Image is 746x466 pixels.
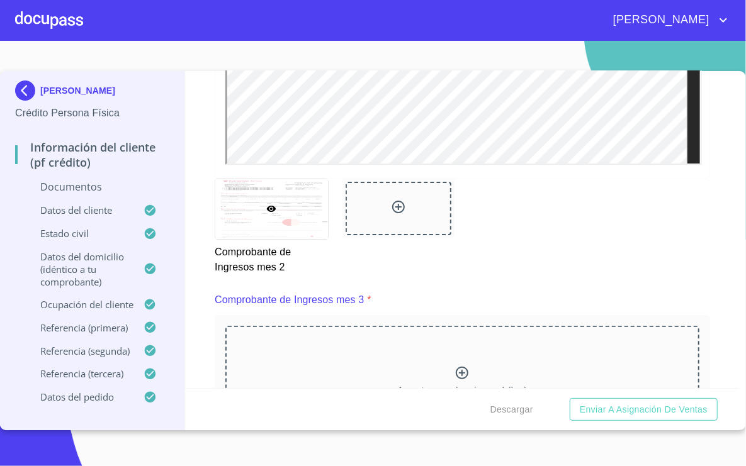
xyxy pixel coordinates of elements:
p: [PERSON_NAME] [40,86,115,96]
p: Crédito Persona Física [15,106,169,121]
p: Datos del domicilio (idéntico a tu comprobante) [15,250,144,288]
img: Docupass spot blue [15,80,40,101]
button: Descargar [485,398,538,421]
p: Referencia (primera) [15,321,144,334]
p: Comprobante de Ingresos mes 2 [215,240,327,275]
div: [PERSON_NAME] [15,80,169,106]
p: Comprobante de Ingresos mes 3 [215,292,364,308]
span: [PERSON_NAME] [604,10,716,30]
p: Documentos [15,180,169,194]
span: Enviar a Asignación de Ventas [580,402,708,418]
p: Referencia (tercera) [15,367,144,380]
p: Ocupación del Cliente [15,298,144,311]
p: Datos del pedido [15,391,144,403]
button: account of current user [604,10,731,30]
p: Referencia (segunda) [15,345,144,357]
p: Arrastra o selecciona el (los) documento(s) para agregar [397,384,528,414]
p: Información del cliente (PF crédito) [15,140,169,170]
p: Estado Civil [15,227,144,240]
button: Enviar a Asignación de Ventas [570,398,718,421]
span: Descargar [490,402,533,418]
p: Datos del cliente [15,204,144,216]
